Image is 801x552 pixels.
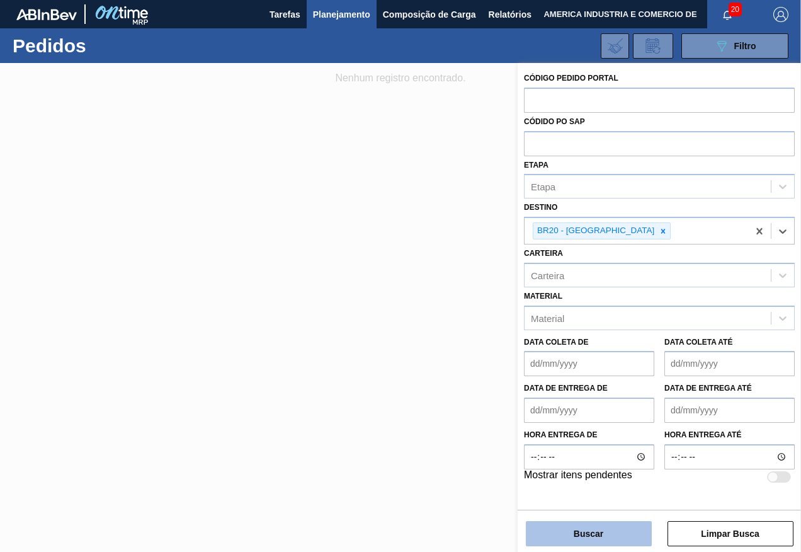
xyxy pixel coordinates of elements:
label: Hora entrega de [524,426,654,444]
div: Carteira [531,270,564,280]
label: Carteira [524,249,563,258]
span: Tarefas [270,7,300,22]
label: Código Pedido Portal [524,74,618,83]
button: Notificações [707,6,747,23]
label: Data coleta de [524,338,588,347]
label: Hora entrega até [664,426,795,444]
span: 20 [729,3,742,16]
input: dd/mm/yyyy [664,398,795,423]
div: BR20 - [GEOGRAPHIC_DATA] [533,223,656,239]
label: Data coleta até [664,338,732,347]
label: Data de Entrega de [524,384,608,393]
input: dd/mm/yyyy [664,351,795,376]
h1: Pedidos [13,38,186,53]
span: Filtro [734,41,756,51]
label: Data de Entrega até [664,384,752,393]
div: Material [531,313,564,323]
label: Mostrar itens pendentes [524,469,632,485]
div: Etapa [531,181,555,192]
input: dd/mm/yyyy [524,398,654,423]
input: dd/mm/yyyy [524,351,654,376]
div: Solicitação de Revisão de Pedidos [633,33,673,59]
button: Filtro [681,33,788,59]
label: Destino [524,203,557,212]
label: Etapa [524,161,548,170]
span: Relatórios [489,7,531,22]
span: Planejamento [313,7,370,22]
img: Logout [773,7,788,22]
label: Material [524,292,562,301]
img: TNhmsLtSVTkK8tSr43FrP2fwEKptu5GPRR3wAAAABJRU5ErkJggg== [16,9,77,20]
span: Composição de Carga [383,7,476,22]
label: Códido PO SAP [524,117,585,126]
div: Importar Negociações dos Pedidos [601,33,629,59]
